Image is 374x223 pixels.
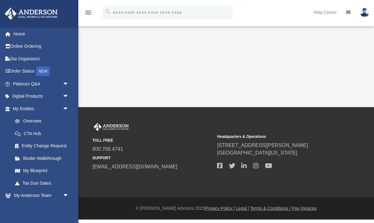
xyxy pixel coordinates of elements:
[3,8,60,20] img: Anderson Advisors Platinum Portal
[92,138,213,143] small: TOLL FREE
[9,165,75,177] a: My Blueprint
[63,189,75,202] span: arrow_drop_down
[292,206,316,211] a: Pay Invoices
[92,123,130,131] img: Anderson Advisors Platinum Portal
[4,52,78,65] a: Tax Organizers
[92,155,213,161] small: SUPPORT
[236,206,249,211] a: Legal |
[4,102,78,115] a: My Entitiesarrow_drop_down
[217,143,308,148] a: [STREET_ADDRESS][PERSON_NAME]
[4,78,78,90] a: Platinum Q&Aarrow_drop_down
[9,152,78,165] a: Binder Walkthrough
[9,127,78,140] a: CTA Hub
[9,177,78,189] a: Tax Due Dates
[4,28,78,40] a: Home
[4,65,78,78] a: Order StatusNEW
[9,140,78,152] a: Entity Change Request
[4,40,78,53] a: Online Ordering
[217,150,297,155] a: [GEOGRAPHIC_DATA][US_STATE]
[85,12,92,16] a: menu
[250,206,291,211] a: Terms & Conditions |
[4,189,75,202] a: My Anderson Teamarrow_drop_down
[63,78,75,90] span: arrow_drop_down
[9,202,72,214] a: My Anderson Team
[217,134,337,139] small: Headquarters & Operations
[4,90,78,103] a: Digital Productsarrow_drop_down
[105,8,112,15] i: search
[36,67,50,76] div: NEW
[360,8,369,17] img: User Pic
[63,90,75,103] span: arrow_drop_down
[85,9,92,16] i: menu
[92,146,123,152] a: 800.706.4741
[9,115,78,128] a: Overview
[78,205,374,212] div: © [PERSON_NAME] Advisors 2025
[92,164,177,169] a: [EMAIL_ADDRESS][DOMAIN_NAME]
[63,102,75,115] span: arrow_drop_down
[205,206,235,211] a: Privacy Policy |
